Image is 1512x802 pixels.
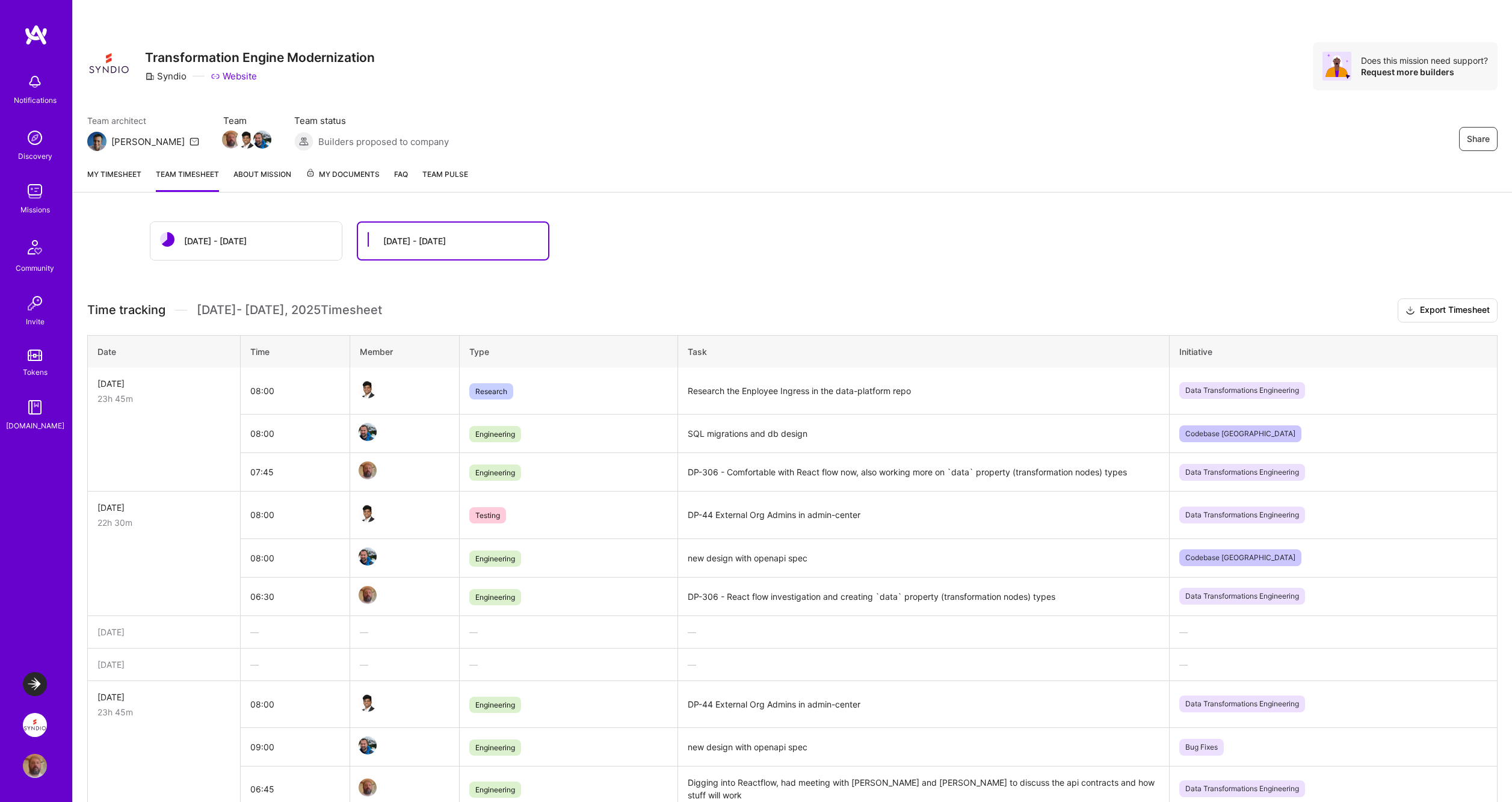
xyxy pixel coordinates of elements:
[360,626,449,638] div: —
[23,395,47,419] img: guide book
[306,168,380,181] span: My Documents
[241,577,350,615] td: 06:30
[241,368,350,415] td: 08:00
[241,453,350,492] td: 07:45
[1179,507,1305,523] span: Data Transformations Engineering
[383,235,446,247] div: [DATE] - [DATE]
[97,392,230,405] div: 23h 45m
[156,168,219,192] a: Team timesheet
[359,586,377,604] img: Team Member Avatar
[359,548,377,566] img: Team Member Avatar
[145,50,375,65] h3: Transformation Engine Modernization
[6,419,64,432] div: [DOMAIN_NAME]
[253,131,271,149] img: Team Member Avatar
[360,735,375,756] a: Team Member Avatar
[1361,66,1488,78] div: Request more builders
[422,170,468,179] span: Team Pulse
[677,728,1169,767] td: new design with openapi spec
[23,754,47,778] img: User Avatar
[469,426,521,442] span: Engineering
[469,383,513,399] span: Research
[359,736,377,754] img: Team Member Avatar
[469,782,521,798] span: Engineering
[97,501,230,514] div: [DATE]
[1179,780,1305,797] span: Data Transformations Engineering
[97,516,230,529] div: 22h 30m
[359,694,377,712] img: Team Member Avatar
[255,129,270,150] a: Team Member Avatar
[360,460,375,481] a: Team Member Avatar
[469,739,521,756] span: Engineering
[677,368,1169,415] td: Research the Enployee Ingress in the data-platform repo
[233,168,291,192] a: About Mission
[97,691,230,703] div: [DATE]
[250,658,340,671] div: —
[14,94,57,106] div: Notifications
[1406,304,1415,317] i: icon Download
[360,379,375,399] a: Team Member Avatar
[1459,127,1498,151] button: Share
[197,303,382,318] span: [DATE] - [DATE] , 2025 Timesheet
[145,70,187,82] div: Syndio
[23,672,47,696] img: LaunchDarkly: Backend and Fullstack Support
[23,366,48,378] div: Tokens
[1361,55,1488,66] div: Does this mission need support?
[459,335,677,368] th: Type
[88,335,241,368] th: Date
[469,697,521,713] span: Engineering
[250,626,340,638] div: —
[1170,335,1498,368] th: Initiative
[241,538,350,577] td: 08:00
[469,551,521,567] span: Engineering
[359,461,377,480] img: Team Member Avatar
[360,546,375,567] a: Team Member Avatar
[1179,425,1301,442] span: Codebase [GEOGRAPHIC_DATA]
[184,235,247,247] div: [DATE] - [DATE]
[360,422,375,442] a: Team Member Avatar
[394,168,408,192] a: FAQ
[87,114,199,127] span: Team architect
[677,492,1169,539] td: DP-44 External Org Admins in admin-center
[111,135,185,148] div: [PERSON_NAME]
[87,42,131,85] img: Company Logo
[239,129,255,150] a: Team Member Avatar
[23,291,47,315] img: Invite
[677,538,1169,577] td: new design with openapi spec
[20,203,50,216] div: Missions
[20,672,50,696] a: LaunchDarkly: Backend and Fullstack Support
[16,262,54,274] div: Community
[677,680,1169,728] td: DP-44 External Org Admins in admin-center
[677,415,1169,453] td: SQL migrations and db design
[97,706,230,718] div: 23h 45m
[190,137,199,146] i: icon Mail
[359,423,377,441] img: Team Member Avatar
[359,380,377,398] img: Team Member Avatar
[28,350,42,361] img: tokens
[1322,52,1351,81] img: Avatar
[359,504,377,522] img: Team Member Avatar
[1179,464,1305,481] span: Data Transformations Engineering
[677,577,1169,615] td: DP-306 - React flow investigation and creating `data` property (transformation nodes) types
[23,179,47,203] img: teamwork
[223,129,239,150] a: Team Member Avatar
[87,303,165,318] span: Time tracking
[422,168,468,192] a: Team Pulse
[469,626,668,638] div: —
[1179,739,1224,756] span: Bug Fixes
[688,626,1159,638] div: —
[241,728,350,767] td: 09:00
[18,150,52,162] div: Discovery
[1179,588,1305,605] span: Data Transformations Engineering
[677,335,1169,368] th: Task
[1179,626,1487,638] div: —
[360,692,375,713] a: Team Member Avatar
[23,713,47,737] img: Syndio: Transformation Engine Modernization
[306,168,380,192] a: My Documents
[294,132,313,151] img: Builders proposed to company
[87,168,141,192] a: My timesheet
[360,658,449,671] div: —
[1179,658,1487,671] div: —
[223,114,270,127] span: Team
[20,233,49,262] img: Community
[20,754,50,778] a: User Avatar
